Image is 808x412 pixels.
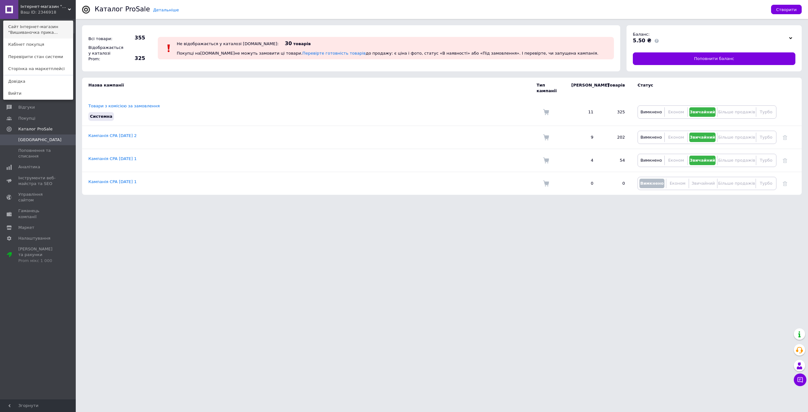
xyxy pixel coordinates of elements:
div: Всі товари: [87,34,122,43]
span: Поповнити баланс [694,56,734,62]
td: 0 [600,172,631,195]
div: Каталог ProSale [95,6,150,13]
span: Системна [90,114,112,119]
img: Комісія за замовлення [543,134,549,140]
button: Турбо [758,107,775,117]
button: Звичайний [691,179,716,188]
span: 325 [123,55,145,62]
a: Сайт Інтернет-магазин "Вишиваночка прика... [3,21,73,39]
button: Економ [666,133,686,142]
td: 325 [600,99,631,126]
span: Управління сайтом [18,192,58,203]
span: Вимкнено [640,158,662,163]
span: 5.50 ₴ [633,38,651,44]
span: Покупці на [DOMAIN_NAME] не можуть замовити ці товари. до продажу: є ціна і фото, статус «В наявн... [177,51,598,56]
span: Турбо [760,135,772,140]
td: 202 [600,126,631,149]
td: Назва кампанії [82,78,537,99]
button: Створити [771,5,802,14]
span: [PERSON_NAME] та рахунки [18,246,58,264]
span: 355 [123,34,145,41]
span: Вимкнено [640,110,662,114]
td: 11 [565,99,600,126]
span: Економ [668,110,684,114]
button: Більше продажів [719,156,754,165]
td: 0 [565,172,600,195]
span: 30 [285,40,292,46]
span: Більше продажів [718,181,755,186]
button: Економ [666,156,686,165]
span: Маркет [18,225,34,230]
a: Товари з комісією за замовлення [88,104,160,108]
span: Економ [670,181,686,186]
button: Вимкнено [639,156,663,165]
button: Економ [666,107,686,117]
span: Більше продажів [718,110,755,114]
td: 9 [565,126,600,149]
span: Економ [668,135,684,140]
button: Вимкнено [639,107,663,117]
button: Вимкнено [639,179,664,188]
span: Більше продажів [718,135,755,140]
span: Відгуки [18,104,35,110]
span: Турбо [760,110,772,114]
button: Звичайний [689,107,716,117]
td: 54 [600,149,631,172]
span: Економ [668,158,684,163]
button: Турбо [758,133,775,142]
a: Кампанія CPA [DATE] 1 [88,156,137,161]
td: Тип кампанії [537,78,565,99]
span: Звичайний [692,181,715,186]
span: Каталог ProSale [18,126,52,132]
div: Не відображається у каталозі [DOMAIN_NAME]: [177,41,279,46]
span: Баланс: [633,32,650,37]
span: Інтернет-магазин "Вишиваночка прикарпатська" [21,4,68,9]
span: Покупці [18,116,35,121]
a: Кабінет покупця [3,39,73,51]
td: [PERSON_NAME] [565,78,600,99]
a: Перевірити стан системи [3,51,73,63]
button: Більше продажів [719,133,754,142]
a: Детальніше [153,8,179,12]
div: Prom мікс 1 000 [18,258,58,264]
span: Налаштування [18,236,50,241]
span: Поповнення та списання [18,148,58,159]
span: товарів [293,41,311,46]
button: Турбо [757,179,775,188]
div: Ваш ID: 2346918 [21,9,47,15]
a: Видалити [783,135,787,140]
td: 4 [565,149,600,172]
span: Звичайний [690,158,715,163]
button: Економ [668,179,687,188]
a: Перевірте готовність товарів [302,51,366,56]
span: Вимкнено [640,135,662,140]
span: [GEOGRAPHIC_DATA] [18,137,62,143]
a: Сторінка на маркетплейсі [3,63,73,75]
img: :exclamation: [164,44,174,53]
button: Вимкнено [639,133,663,142]
a: Видалити [783,181,787,186]
span: Турбо [760,158,772,163]
button: Звичайний [689,133,716,142]
button: Чат з покупцем [794,373,806,386]
span: Інструменти веб-майстра та SEO [18,175,58,187]
img: Комісія за замовлення [543,109,549,115]
td: Товарів [600,78,631,99]
span: Більше продажів [718,158,755,163]
button: Звичайний [689,156,716,165]
a: Вийти [3,87,73,99]
img: Комісія за замовлення [543,180,549,187]
span: Вимкнено [640,181,663,186]
span: Звичайний [690,135,715,140]
button: Більше продажів [719,179,754,188]
button: Більше продажів [719,107,754,117]
img: Комісія за замовлення [543,157,549,164]
a: Кампанія CPA [DATE] 1 [88,179,137,184]
span: Турбо [760,181,772,186]
a: Поповнити баланс [633,52,795,65]
a: Видалити [783,158,787,163]
span: Гаманець компанії [18,208,58,219]
a: Довідка [3,75,73,87]
span: Створити [776,7,797,12]
a: Кампанія CPA [DATE] 2 [88,133,137,138]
